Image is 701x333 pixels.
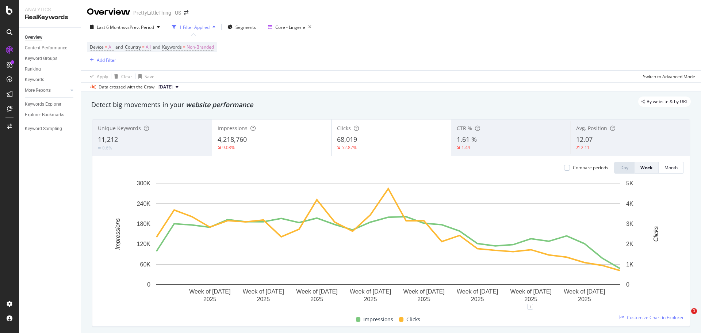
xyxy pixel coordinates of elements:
[626,241,633,247] text: 2K
[137,241,151,247] text: 120K
[25,111,76,119] a: Explorer Bookmarks
[25,87,51,94] div: More Reports
[87,71,108,82] button: Apply
[25,34,76,41] a: Overview
[406,315,420,324] span: Clicks
[183,44,185,50] span: =
[87,6,130,18] div: Overview
[676,308,694,326] iframe: Intercom live chat
[121,73,132,80] div: Clear
[640,71,695,82] button: Switch to Advanced Mode
[111,71,132,82] button: Clear
[576,135,593,144] span: 12.07
[581,144,590,151] div: 2.11
[25,65,76,73] a: Ranking
[137,200,151,207] text: 240K
[115,218,121,250] text: Impressions
[98,125,141,132] span: Unique Keywords
[90,44,104,50] span: Device
[156,83,181,91] button: [DATE]
[564,288,605,295] text: Week of [DATE]
[275,24,305,30] div: Core - Lingerie
[135,71,154,82] button: Save
[153,44,160,50] span: and
[257,296,270,302] text: 2025
[99,84,156,90] div: Data crossed with the Crawl
[108,42,114,52] span: All
[337,135,357,144] span: 68,019
[461,144,470,151] div: 1.49
[310,296,323,302] text: 2025
[342,144,357,151] div: 52.87%
[363,315,393,324] span: Impressions
[417,296,430,302] text: 2025
[524,296,537,302] text: 2025
[97,57,116,63] div: Add Filter
[626,281,629,288] text: 0
[573,164,608,171] div: Compare periods
[97,24,125,30] span: Last 6 Months
[222,144,235,151] div: 9.08%
[626,180,633,186] text: 5K
[102,145,112,151] div: 0.6%
[457,135,477,144] span: 1.61 %
[25,13,75,22] div: RealKeywords
[235,24,256,30] span: Segments
[169,21,218,33] button: 1 Filter Applied
[576,125,607,132] span: Avg. Position
[626,200,633,207] text: 4K
[25,87,68,94] a: More Reports
[243,288,284,295] text: Week of [DATE]
[25,101,76,108] a: Keywords Explorer
[142,44,145,50] span: =
[203,296,217,302] text: 2025
[640,164,652,171] div: Week
[457,288,498,295] text: Week of [DATE]
[189,288,230,295] text: Week of [DATE]
[125,44,141,50] span: Country
[647,99,688,104] span: By website & by URL
[527,304,533,310] div: 1
[98,179,678,307] svg: A chart.
[25,76,76,84] a: Keywords
[578,296,591,302] text: 2025
[471,296,484,302] text: 2025
[659,162,684,174] button: Month
[25,101,61,108] div: Keywords Explorer
[620,314,684,321] a: Customize Chart in Explorer
[614,162,635,174] button: Day
[137,180,151,186] text: 300K
[145,73,154,80] div: Save
[158,84,173,90] span: 2025 Sep. 20th
[635,162,659,174] button: Week
[184,10,188,15] div: arrow-right-arrow-left
[337,125,351,132] span: Clicks
[218,135,247,144] span: 4,218,760
[653,226,659,242] text: Clicks
[350,288,391,295] text: Week of [DATE]
[225,21,259,33] button: Segments
[98,135,118,144] span: 11,212
[133,9,181,16] div: PrettyLittleThing - US
[510,288,552,295] text: Week of [DATE]
[364,296,377,302] text: 2025
[25,44,76,52] a: Content Performance
[25,125,76,133] a: Keyword Sampling
[25,44,67,52] div: Content Performance
[626,261,633,268] text: 1K
[218,125,248,132] span: Impressions
[187,42,214,52] span: Non-Branded
[98,147,101,149] img: Equal
[25,55,76,63] a: Keyword Groups
[25,55,57,63] div: Keyword Groups
[664,164,678,171] div: Month
[638,97,691,107] div: legacy label
[137,221,151,227] text: 180K
[162,44,182,50] span: Keywords
[626,221,633,227] text: 3K
[179,24,210,30] div: 1 Filter Applied
[87,56,116,64] button: Add Filter
[25,125,62,133] div: Keyword Sampling
[147,281,150,288] text: 0
[125,24,154,30] span: vs Prev. Period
